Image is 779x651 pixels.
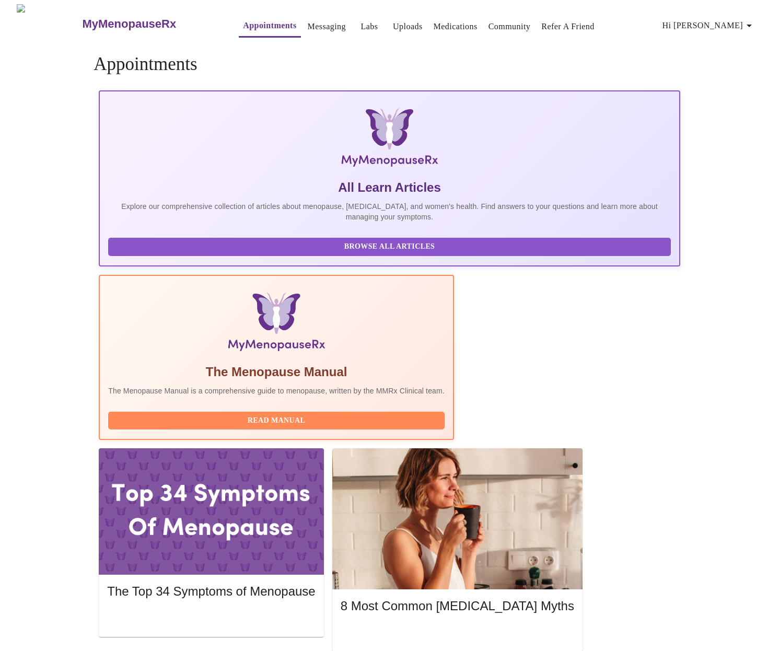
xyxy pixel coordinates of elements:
a: MyMenopauseRx [81,6,218,42]
p: Explore our comprehensive collection of articles about menopause, [MEDICAL_DATA], and women's hea... [108,201,671,222]
a: Messaging [308,19,346,34]
a: Labs [361,19,378,34]
h5: The Top 34 Symptoms of Menopause [107,583,315,600]
button: Uploads [389,16,427,37]
a: Medications [434,19,478,34]
a: Appointments [243,18,296,33]
img: MyMenopauseRx Logo [195,108,583,171]
button: Appointments [239,15,300,38]
a: Read More [341,627,577,636]
img: Menopause Manual [161,293,391,355]
button: Medications [429,16,482,37]
p: The Menopause Manual is a comprehensive guide to menopause, written by the MMRx Clinical team. [108,386,445,396]
a: Community [489,19,531,34]
a: Read More [107,613,318,622]
h5: The Menopause Manual [108,364,445,380]
h5: 8 Most Common [MEDICAL_DATA] Myths [341,598,574,614]
button: Labs [353,16,386,37]
button: Refer a Friend [537,16,599,37]
a: Browse All Articles [108,241,673,250]
a: Uploads [393,19,423,34]
img: MyMenopauseRx Logo [17,4,81,43]
button: Hi [PERSON_NAME] [658,15,760,36]
button: Messaging [304,16,350,37]
button: Read More [341,624,574,642]
a: Read Manual [108,415,447,424]
h5: All Learn Articles [108,179,671,196]
button: Community [484,16,535,37]
a: Refer a Friend [541,19,595,34]
button: Browse All Articles [108,238,671,256]
h3: MyMenopauseRx [82,17,176,31]
button: Read Manual [108,412,445,430]
span: Read More [351,626,564,640]
span: Hi [PERSON_NAME] [662,18,755,33]
h4: Appointments [94,54,685,75]
span: Read More [118,612,305,625]
span: Browse All Articles [119,240,660,253]
span: Read Manual [119,414,434,427]
button: Read More [107,610,315,628]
